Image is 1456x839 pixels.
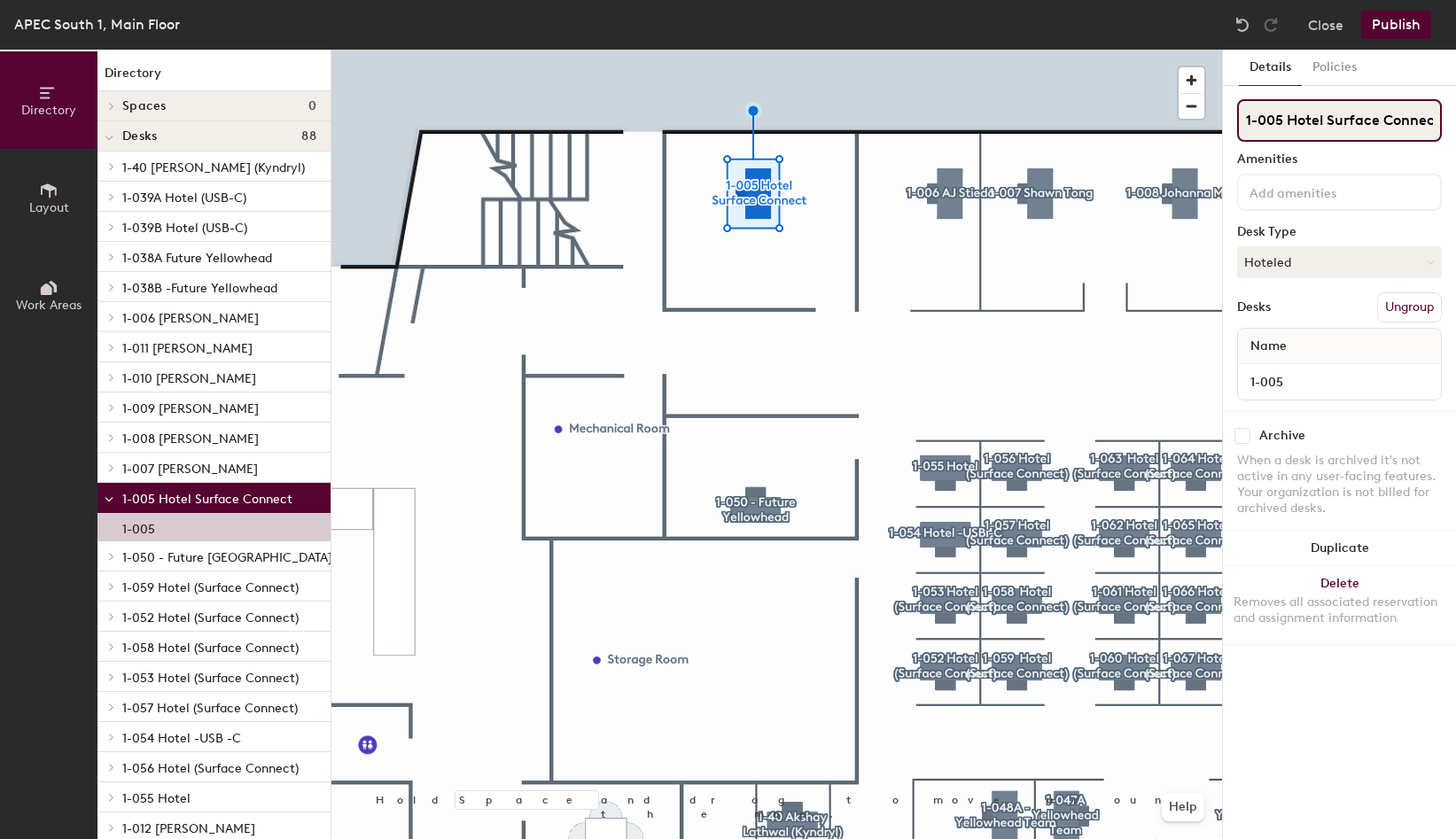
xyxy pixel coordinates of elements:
span: 1-057 Hotel (Surface Connect) [122,701,298,716]
span: 88 [301,129,316,144]
span: 0 [308,99,316,113]
span: 1-009 [PERSON_NAME] [122,401,259,416]
span: Name [1242,330,1296,362]
p: 1-005 [122,517,155,537]
button: DeleteRemoves all associated reservation and assignment information [1223,566,1456,644]
span: 1-052 Hotel (Surface Connect) [122,610,299,625]
button: Help [1162,793,1204,821]
div: Archive [1259,429,1305,443]
button: Close [1308,11,1343,39]
span: 1-010 [PERSON_NAME] [122,371,256,386]
div: APEC South 1, Main Floor [14,13,180,35]
span: 1-007 [PERSON_NAME] [122,462,258,477]
button: Publish [1361,11,1431,39]
span: 1-053 Hotel (Surface Connect) [122,671,299,686]
button: Hoteled [1237,246,1442,278]
span: 1-008 [PERSON_NAME] [122,431,259,447]
span: 1-006 [PERSON_NAME] [122,311,259,326]
div: When a desk is archived it's not active in any user-facing features. Your organization is not bil... [1237,453,1442,517]
span: Spaces [122,99,167,113]
button: Ungroup [1377,292,1442,322]
span: Desks [122,129,157,144]
button: Details [1239,50,1302,86]
span: 1-012 [PERSON_NAME] [122,821,255,836]
img: Redo [1262,16,1280,34]
span: 1-058 Hotel (Surface Connect) [122,641,299,656]
div: Amenities [1237,152,1442,167]
input: Add amenities [1246,181,1405,202]
div: Desks [1237,300,1271,315]
span: 1-038A Future Yellowhead [122,251,272,266]
img: Undo [1234,16,1251,34]
h1: Directory [97,64,331,91]
span: Work Areas [16,298,82,313]
span: Directory [21,103,76,118]
input: Unnamed desk [1242,369,1437,394]
span: 1-039B Hotel (USB-C) [122,221,247,236]
span: 1-055 Hotel [122,791,191,806]
button: Duplicate [1223,531,1456,566]
div: Desk Type [1237,225,1442,239]
span: 1-038B -Future Yellowhead [122,281,277,296]
span: 1-056 Hotel (Surface Connect) [122,761,299,776]
span: 1-039A Hotel (USB-C) [122,190,246,206]
span: 1-059 Hotel (Surface Connect) [122,580,299,595]
span: Layout [29,200,69,215]
button: Policies [1302,50,1367,86]
span: 1-050 - Future [GEOGRAPHIC_DATA] [122,550,332,565]
span: 1-011 [PERSON_NAME] [122,341,253,356]
span: 1-005 Hotel Surface Connect [122,492,292,507]
span: 1-054 Hotel -USB -C [122,731,241,746]
div: Removes all associated reservation and assignment information [1234,594,1445,626]
span: 1-40 [PERSON_NAME] (Kyndryl) [122,160,305,175]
